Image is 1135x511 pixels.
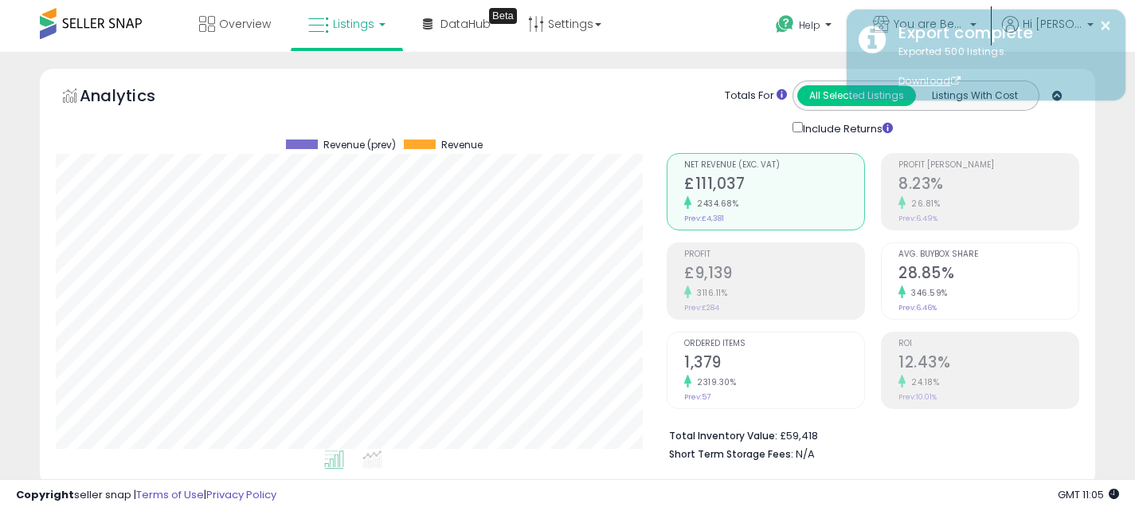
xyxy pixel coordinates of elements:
[898,392,937,402] small: Prev: 10.01%
[684,303,719,312] small: Prev: £284
[906,198,940,210] small: 26.81%
[489,8,517,24] div: Tooltip anchor
[906,376,939,388] small: 24.18%
[691,376,736,388] small: 2319.30%
[206,487,276,502] a: Privacy Policy
[886,45,1113,89] div: Exported 500 listings.
[1099,16,1112,36] button: ×
[691,198,738,210] small: 2434.68%
[684,161,864,170] span: Net Revenue (Exc. VAT)
[898,214,937,223] small: Prev: 6.49%
[16,487,74,502] strong: Copyright
[775,14,795,34] i: Get Help
[898,250,1078,259] span: Avg. Buybox Share
[684,264,864,285] h2: £9,139
[16,488,276,503] div: seller snap | |
[219,16,271,32] span: Overview
[684,392,710,402] small: Prev: 57
[669,429,777,442] b: Total Inventory Value:
[669,447,793,461] b: Short Term Storage Fees:
[799,18,820,32] span: Help
[898,303,937,312] small: Prev: 6.46%
[898,161,1078,170] span: Profit [PERSON_NAME]
[906,287,948,299] small: 346.59%
[684,214,724,223] small: Prev: £4,381
[441,140,483,151] span: Revenue
[136,487,204,502] a: Terms of Use
[898,264,1078,285] h2: 28.85%
[684,175,864,196] h2: £111,037
[898,74,961,88] a: Download
[669,425,1067,444] li: £59,418
[898,353,1078,375] h2: 12.43%
[691,287,727,299] small: 3116.11%
[1058,487,1119,502] span: 2025-09-10 11:05 GMT
[684,340,864,348] span: Ordered Items
[763,2,847,52] a: Help
[796,446,815,462] span: N/A
[886,22,1113,45] div: Export complete
[80,85,186,111] h5: Analytics
[684,250,864,259] span: Profit
[333,16,374,32] span: Listings
[440,16,491,32] span: DataHub
[781,119,912,137] div: Include Returns
[898,340,1078,348] span: ROI
[725,88,787,104] div: Totals For
[797,85,916,106] button: All Selected Listings
[323,140,396,151] span: Revenue (prev)
[898,175,1078,196] h2: 8.23%
[684,353,864,375] h2: 1,379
